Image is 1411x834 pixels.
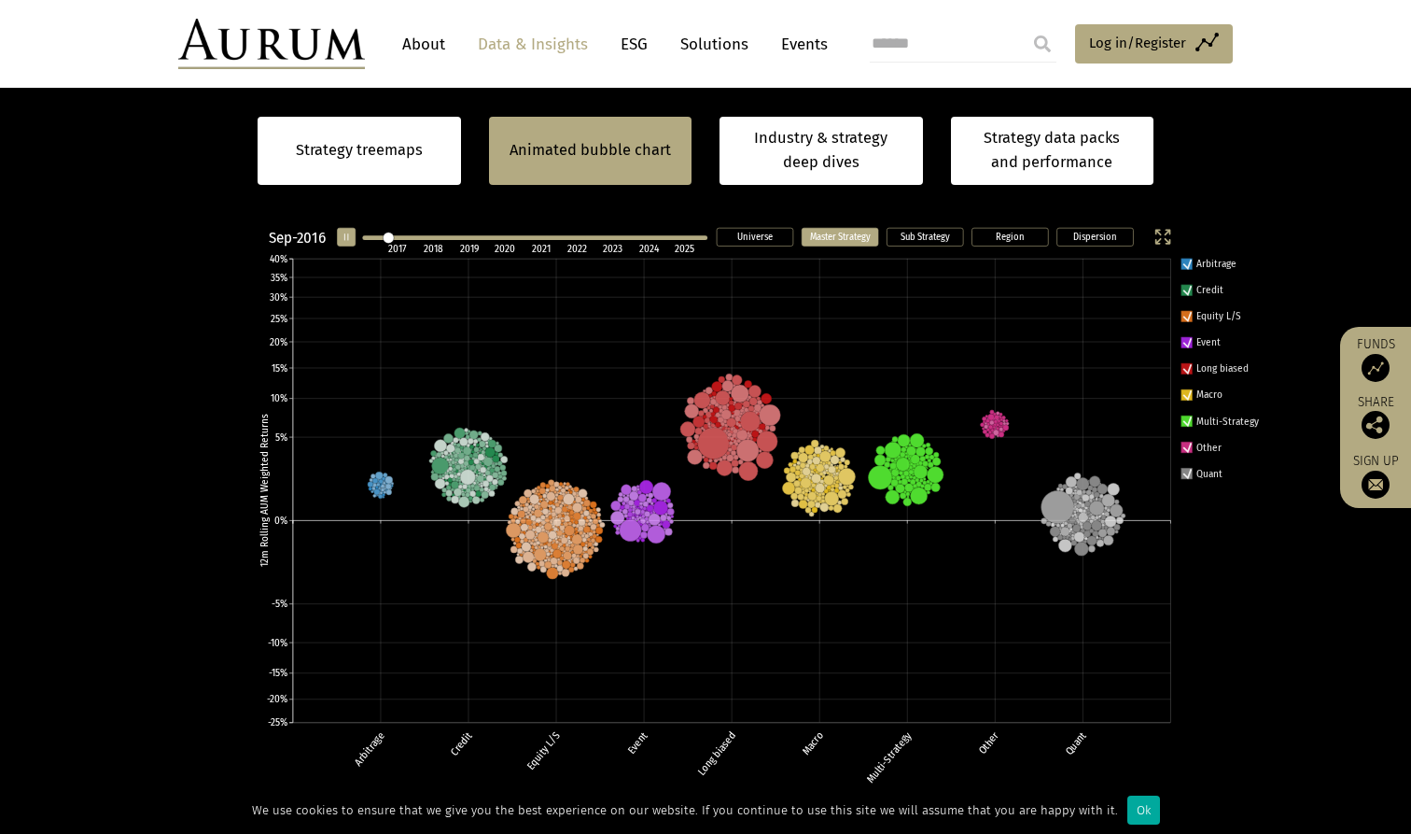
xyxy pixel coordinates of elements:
a: Strategy data packs and performance [951,117,1154,185]
img: Share this post [1362,411,1390,439]
a: Events [772,27,828,62]
img: Sign up to our newsletter [1362,471,1390,499]
input: Submit [1024,25,1061,63]
a: Log in/Register [1075,24,1233,64]
a: Sign up [1349,453,1402,499]
a: ESG [611,27,657,62]
span: Log in/Register [1089,32,1186,54]
div: Ok [1127,796,1160,825]
a: Funds [1349,336,1402,382]
img: Aurum [178,19,365,69]
img: Access Funds [1362,354,1390,382]
a: Solutions [671,27,758,62]
a: About [393,27,454,62]
div: Share [1349,396,1402,439]
a: Data & Insights [468,27,597,62]
a: Animated bubble chart [510,138,671,163]
a: Industry & strategy deep dives [719,117,923,185]
a: Strategy treemaps [296,138,423,163]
